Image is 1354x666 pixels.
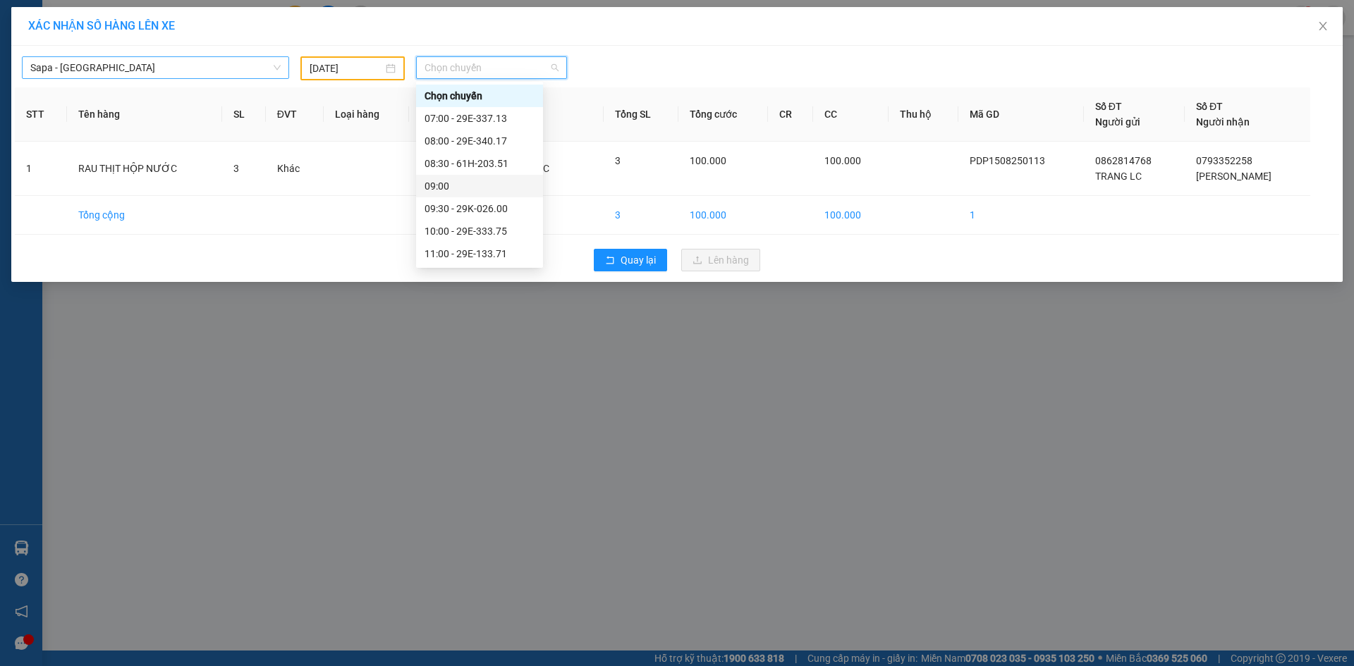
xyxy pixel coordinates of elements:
div: 11:00 - 29E-133.71 [425,246,535,261]
div: 08:00 - 29E-340.17 [425,133,535,149]
th: Tên hàng [67,87,222,142]
th: Thu hộ [889,87,958,142]
td: 100.000 [678,196,768,235]
div: Chọn chuyến [425,88,535,104]
th: CC [813,87,889,142]
span: Quay lại [621,252,656,268]
th: Loại hàng [324,87,410,142]
span: Chọn chuyến [425,57,559,78]
span: XÁC NHẬN SỐ HÀNG LÊN XE [28,19,175,32]
th: Mã GD [958,87,1084,142]
td: Khác [266,142,324,196]
button: uploadLên hàng [681,249,760,271]
span: 3 [615,155,621,166]
td: 1 [15,142,67,196]
td: 3 [604,196,678,235]
th: Tổng SL [604,87,678,142]
span: 100.000 [824,155,861,166]
span: Sapa - Hà Nội [30,57,281,78]
span: Số ĐT [1095,101,1122,112]
div: 08:30 - 61H-203.51 [425,156,535,171]
input: 14/08/2025 [310,61,383,76]
th: Tổng cước [678,87,768,142]
span: Người nhận [1196,116,1250,128]
span: 100.000 [690,155,726,166]
span: PDP1508250113 [970,155,1045,166]
button: Close [1303,7,1343,47]
span: 0862814768 [1095,155,1152,166]
span: Số ĐT [1196,101,1223,112]
span: close [1317,20,1329,32]
span: [PERSON_NAME] [1196,171,1271,182]
span: TRANG LC [1095,171,1142,182]
th: Ghi chú [409,87,603,142]
th: ĐVT [266,87,324,142]
td: RAU THỊT HỘP NƯỚC [67,142,222,196]
button: rollbackQuay lại [594,249,667,271]
th: CR [768,87,813,142]
td: Tổng cộng [67,196,222,235]
th: STT [15,87,67,142]
span: 3 [233,163,239,174]
div: 09:00 [425,178,535,194]
span: rollback [605,255,615,266]
td: 100.000 [813,196,889,235]
div: 09:30 - 29K-026.00 [425,201,535,216]
th: SL [222,87,265,142]
span: 0793352258 [1196,155,1252,166]
span: Người gửi [1095,116,1140,128]
div: 10:00 - 29E-333.75 [425,223,535,239]
td: 1 [958,196,1084,235]
div: 07:00 - 29E-337.13 [425,111,535,126]
div: Chọn chuyến [416,85,543,107]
